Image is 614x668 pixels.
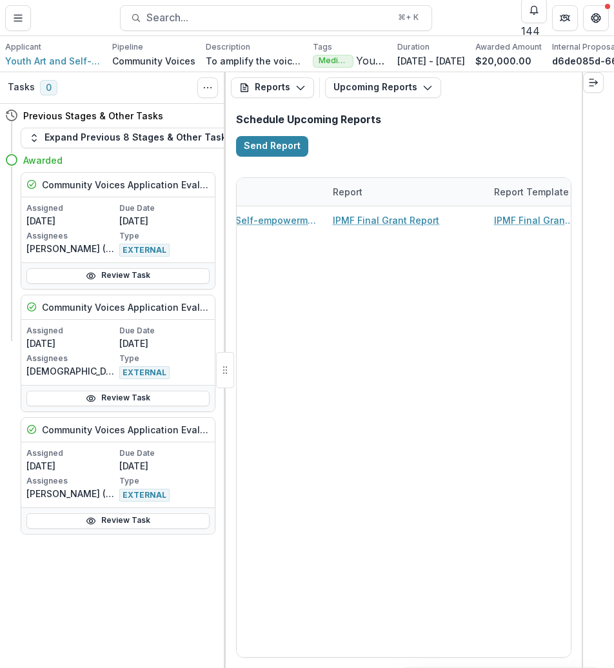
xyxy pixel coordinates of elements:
[172,213,317,227] a: Youth Art and Self-empowerment Project
[119,353,210,364] p: Type
[26,475,117,487] p: Assignees
[26,214,117,228] p: [DATE]
[23,153,63,167] h4: Awarded
[197,77,218,98] button: Toggle View Cancelled Tasks
[486,178,583,206] div: Report Template
[206,54,302,68] p: To amplify the voices of youth impacted by the carceral system as they share their stories, in or...
[236,113,571,126] h2: Schedule Upcoming Reports
[119,337,210,350] p: [DATE]
[26,242,117,255] p: [PERSON_NAME] ([EMAIL_ADDRESS][DOMAIN_NAME])
[356,55,387,67] span: Youth Media
[119,459,210,473] p: [DATE]
[486,185,577,199] div: Report Template
[26,337,117,350] p: [DATE]
[521,23,547,39] div: 144
[21,128,240,148] button: Expand Previous 8 Stages & Other Tasks
[325,178,486,206] div: Report
[119,447,210,459] p: Due Date
[583,72,604,93] button: Expand right
[475,41,542,53] p: Awarded Amount
[119,366,170,379] span: EXTERNAL
[26,353,117,364] p: Assignees
[26,202,117,214] p: Assigned
[333,213,439,227] a: IPMF Final Grant Report
[494,213,575,227] a: IPMF Final Grant Report
[112,41,143,53] p: Pipeline
[26,230,117,242] p: Assignees
[313,41,332,53] p: Tags
[119,489,170,502] span: EXTERNAL
[475,54,531,68] p: $20,000.00
[42,423,210,437] h5: Community Voices Application Evaluation
[26,325,117,337] p: Assigned
[112,54,195,68] p: Community Voices
[42,300,210,314] h5: Community Voices Application Evaluation
[325,77,441,98] button: Upcoming Reports
[583,5,609,31] button: Get Help
[325,185,370,199] div: Report
[26,364,117,378] p: [DEMOGRAPHIC_DATA][PERSON_NAME] ([EMAIL_ADDRESS][PERSON_NAME][DOMAIN_NAME])
[119,475,210,487] p: Type
[119,214,210,228] p: [DATE]
[26,513,210,529] a: Review Task
[26,487,117,500] p: [PERSON_NAME] ([EMAIL_ADDRESS][DOMAIN_NAME])
[552,5,578,31] button: Partners
[119,244,170,257] span: EXTERNAL
[319,56,348,65] span: Media Training
[23,109,163,123] h4: Previous Stages & Other Tasks
[5,54,102,68] a: Youth Art and Self-empowerment Project
[395,10,421,25] div: ⌘ + K
[26,391,210,406] a: Review Task
[26,268,210,284] a: Review Task
[206,41,250,53] p: Description
[5,5,31,31] button: Toggle Menu
[120,5,432,31] button: Search...
[119,230,210,242] p: Type
[231,77,314,98] button: Reports
[40,80,57,95] span: 0
[26,447,117,459] p: Assigned
[8,82,35,93] h3: Tasks
[397,41,430,53] p: Duration
[146,12,390,24] span: Search...
[42,178,210,192] h5: Community Voices Application Evaluation
[397,54,465,68] p: [DATE] - [DATE]
[26,459,117,473] p: [DATE]
[5,41,41,53] p: Applicant
[119,202,210,214] p: Due Date
[236,136,308,157] button: Send Report
[119,325,210,337] p: Due Date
